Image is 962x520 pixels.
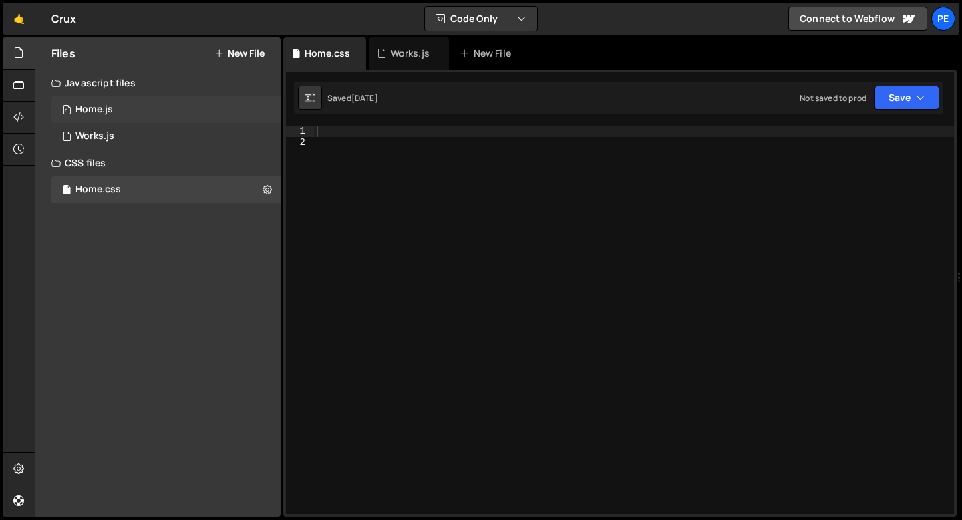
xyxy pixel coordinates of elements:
a: 🤙 [3,3,35,35]
div: CSS files [35,150,281,176]
button: Save [874,86,939,110]
span: 0 [63,106,71,116]
div: Works.js [75,130,114,142]
button: New File [214,48,265,59]
div: 17303/47994.js [51,96,281,123]
div: 17303/47995.css [51,176,281,203]
div: Saved [327,92,378,104]
div: Home.css [75,184,121,196]
div: Crux [51,11,77,27]
div: New File [460,47,516,60]
div: Javascript files [35,70,281,96]
div: Works.js [391,47,430,60]
div: 2 [286,137,314,148]
div: 1 [286,126,314,137]
a: Pe [931,7,955,31]
div: Home.css [305,47,350,60]
button: Code Only [425,7,537,31]
a: Connect to Webflow [788,7,927,31]
div: Home.js [75,104,113,116]
div: [DATE] [351,92,378,104]
div: 17303/48004.js [51,123,281,150]
div: Not saved to prod [800,92,866,104]
h2: Files [51,46,75,61]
